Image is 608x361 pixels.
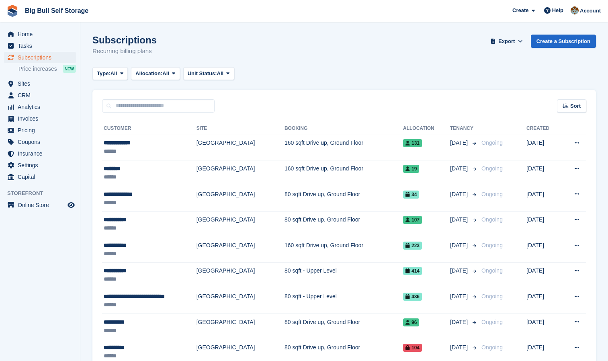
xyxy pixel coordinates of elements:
span: Settings [18,160,66,171]
span: Ongoing [481,293,503,299]
span: Sort [570,102,581,110]
th: Allocation [403,122,450,135]
span: Ongoing [481,139,503,146]
span: 436 [403,293,422,301]
img: Mike Llewellen Palmer [571,6,579,14]
span: Ongoing [481,191,503,197]
span: All [111,70,117,78]
span: Insurance [18,148,66,159]
h1: Subscriptions [92,35,157,45]
span: All [217,70,224,78]
td: 80 sqft - Upper Level [285,288,403,314]
td: [DATE] [526,237,561,263]
td: [DATE] [526,314,561,339]
button: Type: All [92,67,128,80]
td: [DATE] [526,211,561,237]
a: Create a Subscription [531,35,596,48]
span: Export [498,37,515,45]
span: Analytics [18,101,66,113]
span: [DATE] [450,267,469,275]
button: Unit Status: All [183,67,234,80]
th: Tenancy [450,122,478,135]
td: 160 sqft Drive up, Ground Floor [285,237,403,263]
th: Site [197,122,285,135]
td: [GEOGRAPHIC_DATA] [197,160,285,186]
a: Price increases NEW [18,64,76,73]
span: Sites [18,78,66,89]
a: menu [4,78,76,89]
td: [DATE] [526,186,561,211]
span: Online Store [18,199,66,211]
span: [DATE] [450,343,469,352]
a: menu [4,90,76,101]
p: Recurring billing plans [92,47,157,56]
span: [DATE] [450,164,469,173]
td: 160 sqft Drive up, Ground Floor [285,135,403,160]
a: menu [4,113,76,124]
span: Unit Status: [188,70,217,78]
span: Coupons [18,136,66,148]
span: Create [512,6,528,14]
button: Allocation: All [131,67,180,80]
span: [DATE] [450,215,469,224]
a: menu [4,125,76,136]
div: NEW [63,65,76,73]
span: 34 [403,191,419,199]
th: Customer [102,122,197,135]
span: [DATE] [450,139,469,147]
span: 131 [403,139,422,147]
span: Capital [18,171,66,183]
td: [DATE] [526,160,561,186]
td: 80 sqft Drive up, Ground Floor [285,314,403,339]
span: Subscriptions [18,52,66,63]
span: [DATE] [450,292,469,301]
a: menu [4,52,76,63]
span: Ongoing [481,216,503,223]
td: 160 sqft Drive up, Ground Floor [285,160,403,186]
span: Ongoing [481,242,503,248]
span: 96 [403,318,419,326]
a: menu [4,136,76,148]
a: menu [4,101,76,113]
th: Booking [285,122,403,135]
span: Allocation: [135,70,162,78]
a: Big Bull Self Storage [22,4,92,17]
span: Ongoing [481,319,503,325]
td: 80 sqft Drive up, Ground Floor [285,186,403,211]
span: Home [18,29,66,40]
span: Tasks [18,40,66,51]
span: 104 [403,344,422,352]
td: 80 sqft Drive up, Ground Floor [285,211,403,237]
td: [DATE] [526,288,561,314]
span: Price increases [18,65,57,73]
span: 19 [403,165,419,173]
a: menu [4,148,76,159]
td: [DATE] [526,135,561,160]
span: Pricing [18,125,66,136]
span: Type: [97,70,111,78]
a: menu [4,160,76,171]
td: [GEOGRAPHIC_DATA] [197,263,285,288]
td: [DATE] [526,263,561,288]
td: [GEOGRAPHIC_DATA] [197,314,285,339]
td: 80 sqft - Upper Level [285,263,403,288]
td: [GEOGRAPHIC_DATA] [197,186,285,211]
td: [GEOGRAPHIC_DATA] [197,237,285,263]
a: Preview store [66,200,76,210]
span: Invoices [18,113,66,124]
a: menu [4,29,76,40]
span: Storefront [7,189,80,197]
span: [DATE] [450,318,469,326]
td: [GEOGRAPHIC_DATA] [197,135,285,160]
a: menu [4,171,76,183]
th: Created [526,122,561,135]
td: [GEOGRAPHIC_DATA] [197,288,285,314]
span: 223 [403,242,422,250]
span: 107 [403,216,422,224]
span: Ongoing [481,165,503,172]
span: Ongoing [481,344,503,351]
span: [DATE] [450,190,469,199]
span: All [162,70,169,78]
span: CRM [18,90,66,101]
span: Ongoing [481,267,503,274]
